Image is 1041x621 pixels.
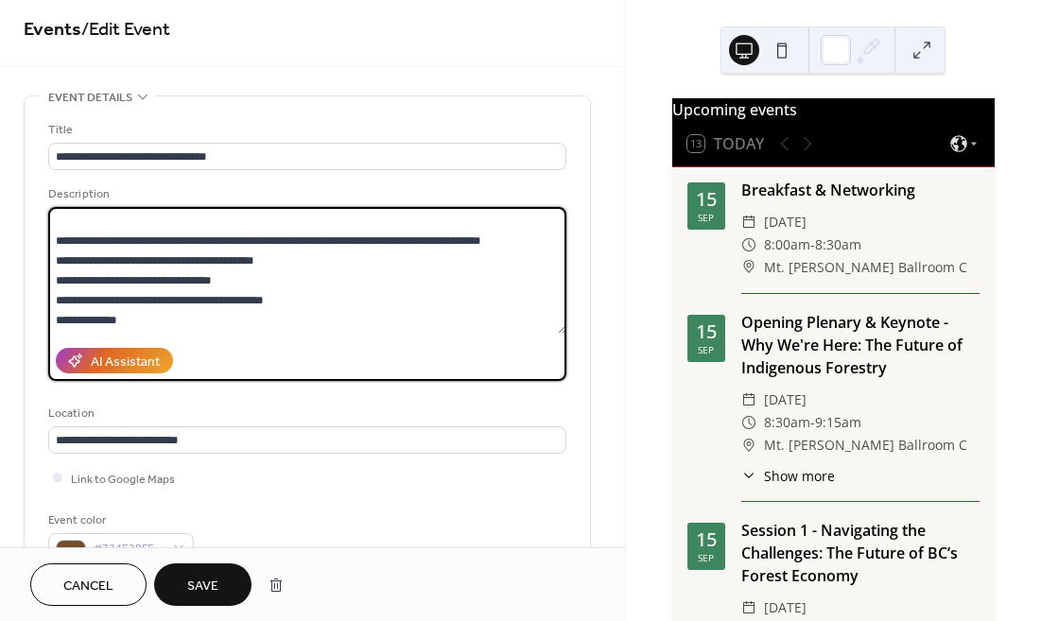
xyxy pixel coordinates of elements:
[810,233,815,256] span: -
[698,553,714,562] div: Sep
[764,434,967,457] span: Mt. [PERSON_NAME] Ballroom C
[764,388,807,411] span: [DATE]
[48,120,563,140] div: Title
[56,348,173,373] button: AI Assistant
[698,345,714,354] div: Sep
[764,411,810,434] span: 8:30am
[154,563,252,606] button: Save
[741,211,756,233] div: ​
[741,596,756,619] div: ​
[48,88,132,108] span: Event details
[63,577,113,596] span: Cancel
[764,256,967,279] span: Mt. [PERSON_NAME] Ballroom C
[764,596,807,619] span: [DATE]
[764,233,810,256] span: 8:00am
[741,388,756,411] div: ​
[815,233,861,256] span: 8:30am
[741,434,756,457] div: ​
[48,510,190,530] div: Event color
[815,411,861,434] span: 9:15am
[741,466,756,486] div: ​
[696,190,717,209] div: 15
[741,179,980,201] div: Breakfast & Networking
[764,466,835,486] span: Show more
[30,563,147,606] button: Cancel
[71,470,175,490] span: Link to Google Maps
[94,539,164,559] span: #724E2BFF
[741,256,756,279] div: ​
[741,411,756,434] div: ​
[764,211,807,233] span: [DATE]
[698,213,714,222] div: Sep
[48,404,563,423] div: Location
[741,466,835,486] button: ​Show more
[741,233,756,256] div: ​
[48,184,563,204] div: Description
[187,577,218,596] span: Save
[696,530,717,549] div: 15
[810,411,815,434] span: -
[741,519,980,587] div: Session 1 - Navigating the Challenges: The Future of BC’s Forest Economy
[91,353,160,372] div: AI Assistant
[81,11,170,48] span: / Edit Event
[741,311,980,379] div: Opening Plenary & Keynote - Why We're Here: The Future of Indigenous Forestry
[24,11,81,48] a: Events
[672,98,995,121] div: Upcoming events
[696,322,717,341] div: 15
